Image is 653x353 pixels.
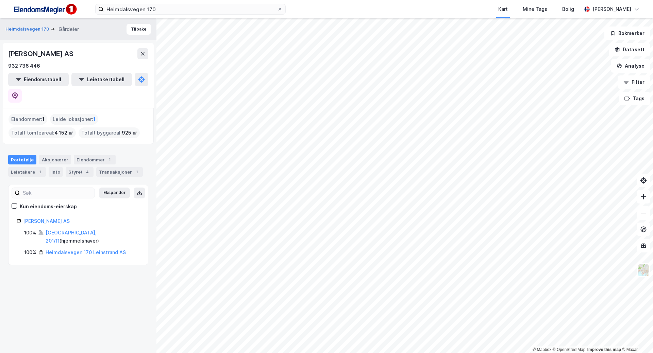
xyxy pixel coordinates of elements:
[609,43,650,56] button: Datasett
[619,92,650,105] button: Tags
[42,115,45,123] span: 1
[604,27,650,40] button: Bokmerker
[39,155,71,164] div: Aksjonærer
[104,4,277,14] input: Søk på adresse, matrikkel, gårdeiere, leietakere eller personer
[79,127,140,138] div: Totalt byggareal :
[24,229,36,237] div: 100%
[96,167,143,177] div: Transaksjoner
[592,5,631,13] div: [PERSON_NAME]
[8,73,69,86] button: Eiendomstabell
[20,202,77,211] div: Kun eiendoms-eierskap
[46,229,140,245] div: ( hjemmelshaver )
[619,320,653,353] div: Kontrollprogram for chat
[637,264,650,277] img: Z
[498,5,508,13] div: Kart
[84,169,91,175] div: 4
[49,167,63,177] div: Info
[23,218,70,224] a: [PERSON_NAME] AS
[533,347,551,352] a: Mapbox
[46,249,126,255] a: Heimdalsvegen 170 Leinstrand AS
[24,248,36,257] div: 100%
[122,129,137,137] span: 925 ㎡
[71,73,132,86] button: Leietakertabell
[618,75,650,89] button: Filter
[54,129,73,137] span: 4 152 ㎡
[9,127,76,138] div: Totalt tomteareal :
[74,155,116,164] div: Eiendommer
[99,188,130,198] button: Ekspander
[106,156,113,163] div: 1
[133,169,140,175] div: 1
[5,26,51,33] button: Heimdalsvegen 170
[36,169,43,175] div: 1
[619,320,653,353] iframe: Chat Widget
[127,24,151,35] button: Tilbake
[93,115,96,123] span: 1
[8,62,40,70] div: 932 736 446
[20,188,95,198] input: Søk
[562,5,574,13] div: Bolig
[11,2,79,17] img: F4PB6Px+NJ5v8B7XTbfpPpyloAAAAASUVORK5CYII=
[587,347,621,352] a: Improve this map
[8,155,36,164] div: Portefølje
[46,230,97,244] a: [GEOGRAPHIC_DATA], 201/11
[523,5,547,13] div: Mine Tags
[611,59,650,73] button: Analyse
[553,347,586,352] a: OpenStreetMap
[58,25,79,33] div: Gårdeier
[50,114,98,125] div: Leide lokasjoner :
[66,167,94,177] div: Styret
[9,114,47,125] div: Eiendommer :
[8,48,75,59] div: [PERSON_NAME] AS
[8,167,46,177] div: Leietakere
